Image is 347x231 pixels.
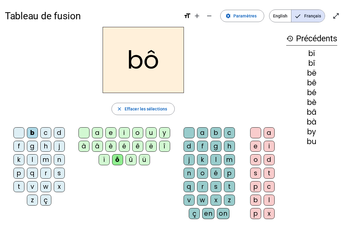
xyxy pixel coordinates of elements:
button: Paramètres [220,10,264,22]
div: e [105,127,116,138]
div: bï [286,50,337,57]
div: ç [189,208,200,219]
h2: bô [103,27,184,93]
div: x [264,208,275,219]
div: bî [286,60,337,67]
div: o [132,127,143,138]
span: Effacer les sélections [125,105,167,113]
div: q [27,168,38,179]
div: a [197,127,208,138]
div: è [105,141,116,152]
div: p [250,181,261,192]
div: en [202,208,214,219]
div: â [92,141,103,152]
div: bà [286,118,337,126]
span: Paramètres [233,12,257,20]
div: o [197,168,208,179]
div: s [54,168,65,179]
div: y [159,127,170,138]
span: Français [291,10,325,22]
div: d [54,127,65,138]
div: û [126,154,137,165]
div: w [197,195,208,206]
div: l [210,154,221,165]
div: bè [286,99,337,106]
div: x [54,181,65,192]
h1: Tableau de fusion [5,6,179,26]
mat-button-toggle-group: Language selection [269,9,325,22]
div: f [197,141,208,152]
h3: Précédents [286,32,337,46]
div: bé [286,89,337,96]
div: o [250,154,261,165]
div: é [119,141,130,152]
div: b [27,127,38,138]
div: n [54,154,65,165]
div: ô [112,154,123,165]
div: t [13,181,24,192]
div: g [210,141,221,152]
div: a [92,127,103,138]
div: k [13,154,24,165]
mat-icon: open_in_full [332,12,340,20]
div: m [224,154,235,165]
button: Entrer en plein écran [330,10,342,22]
div: b [210,127,221,138]
div: u [146,127,157,138]
div: v [184,195,195,206]
div: ë [146,141,157,152]
div: e [250,141,261,152]
mat-icon: remove [206,12,213,20]
mat-icon: add [193,12,201,20]
div: z [224,195,235,206]
div: s [250,168,261,179]
div: i [264,141,275,152]
div: j [184,154,195,165]
div: c [264,181,275,192]
div: ê [132,141,143,152]
div: d [264,154,275,165]
mat-icon: format_size [184,12,191,20]
div: q [184,181,195,192]
div: b [250,195,261,206]
div: p [13,168,24,179]
div: j [54,141,65,152]
div: p [224,168,235,179]
div: by [286,128,337,136]
div: à [79,141,89,152]
div: c [40,127,51,138]
div: bâ [286,109,337,116]
div: é [210,168,221,179]
button: Effacer les sélections [111,103,175,115]
div: bu [286,138,337,145]
div: r [197,181,208,192]
div: on [217,208,229,219]
div: c [224,127,235,138]
span: English [269,10,291,22]
div: m [40,154,51,165]
div: ü [139,154,150,165]
div: g [27,141,38,152]
div: s [210,181,221,192]
div: n [184,168,195,179]
div: ï [99,154,110,165]
button: Augmenter la taille de la police [191,10,203,22]
div: i [119,127,130,138]
div: z [27,195,38,206]
div: bë [286,69,337,77]
div: w [40,181,51,192]
div: h [40,141,51,152]
div: t [264,168,275,179]
div: v [27,181,38,192]
div: f [13,141,24,152]
mat-icon: history [286,35,294,42]
div: h [224,141,235,152]
div: x [210,195,221,206]
button: Diminuer la taille de la police [203,10,215,22]
mat-icon: settings [225,13,231,19]
div: a [264,127,275,138]
div: ç [40,195,51,206]
div: l [264,195,275,206]
div: r [40,168,51,179]
div: t [224,181,235,192]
